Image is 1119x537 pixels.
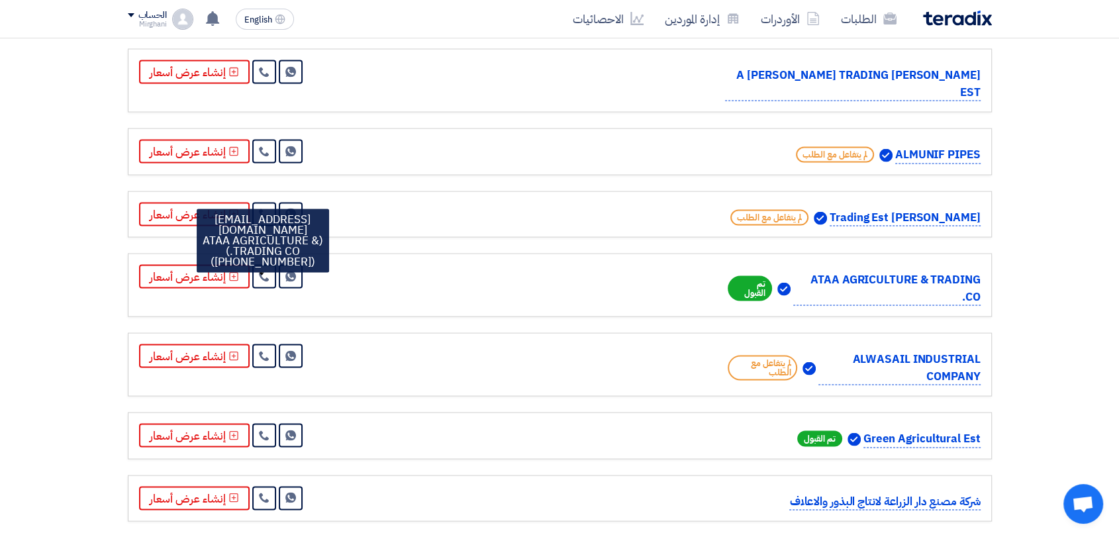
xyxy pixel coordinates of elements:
[848,433,861,446] img: Verified Account
[139,265,250,289] button: إنشاء عرض أسعار
[244,15,272,24] span: English
[777,283,791,296] img: Verified Account
[730,210,808,226] span: لم يتفاعل مع الطلب
[139,424,250,448] button: إنشاء عرض أسعار
[793,271,981,306] p: ATAA AGRICULTURE & TRADING CO.
[139,344,250,368] button: إنشاء عرض أسعار
[172,9,193,30] img: profile_test.png
[728,356,798,381] span: لم يتفاعل مع الطلب
[728,276,772,301] span: تم القبول
[796,147,874,163] span: لم يتفاعل مع الطلب
[139,60,250,84] button: إنشاء عرض أسعار
[818,351,980,385] p: ALWASAIL INDUSTRIAL COMPANY
[725,67,981,101] p: [PERSON_NAME] A [PERSON_NAME] TRADING EST
[236,9,294,30] button: English
[197,209,329,273] div: [EMAIL_ADDRESS][DOMAIN_NAME] (ATAA AGRICULTURE & TRADING CO.) ([PHONE_NUMBER])
[830,209,981,227] p: [PERSON_NAME] Trading Est
[797,431,842,447] span: تم القبول
[139,203,250,226] button: إنشاء عرض أسعار
[139,140,250,164] button: إنشاء عرض أسعار
[139,487,250,511] button: إنشاء عرض أسعار
[128,21,167,28] div: Mirghani
[138,10,167,21] div: الحساب
[562,3,654,34] a: الاحصائيات
[789,493,980,511] p: شركة مصنع دار الزراعة لانتاج البذور والاعلاف
[895,146,981,164] p: ALMUNIF PIPES
[1063,484,1103,524] a: Open chat
[879,149,893,162] img: Verified Account
[814,212,827,225] img: Verified Account
[803,362,816,375] img: Verified Account
[923,11,992,26] img: Teradix logo
[654,3,750,34] a: إدارة الموردين
[863,430,981,448] p: Green Agricultural Est
[830,3,907,34] a: الطلبات
[750,3,830,34] a: الأوردرات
